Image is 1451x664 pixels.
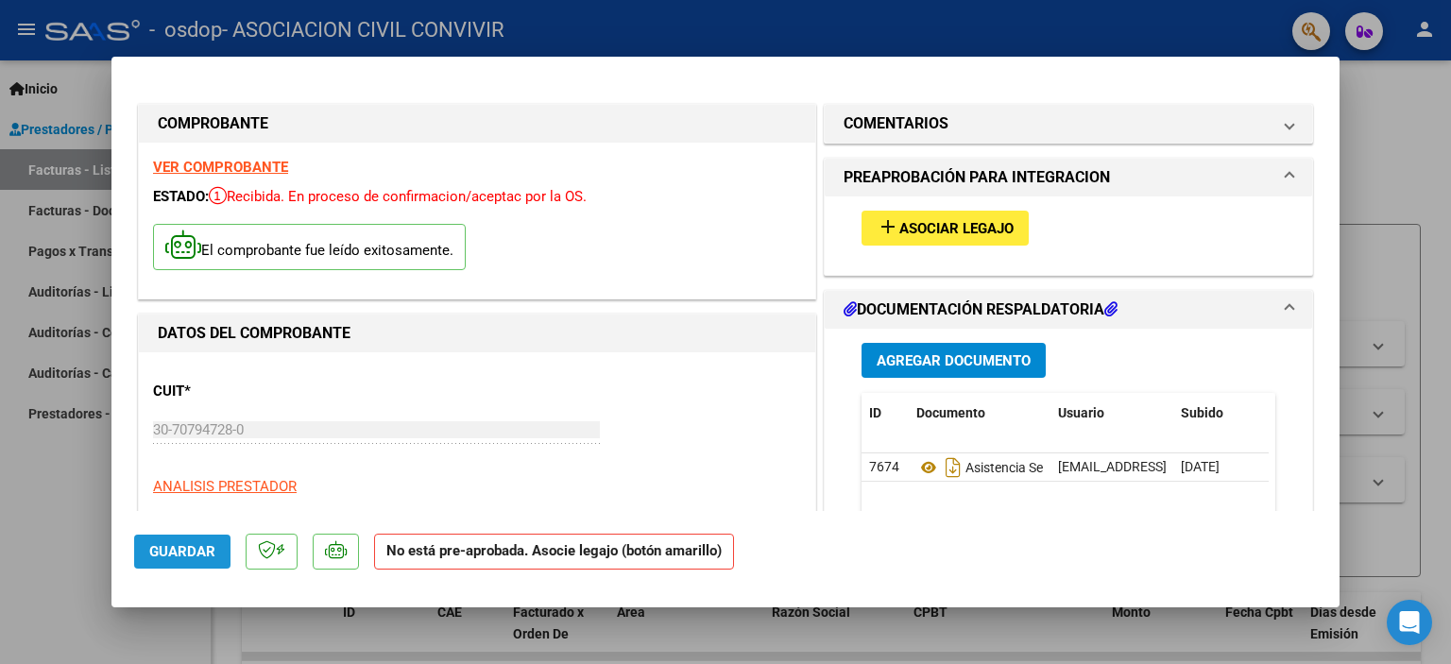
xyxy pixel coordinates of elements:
datatable-header-cell: Subido [1173,393,1268,434]
h1: COMENTARIOS [844,112,948,135]
span: ESTADO: [153,188,209,205]
button: Guardar [134,535,230,569]
span: Guardar [149,543,215,560]
p: El comprobante fue leído exitosamente. [153,224,466,270]
mat-expansion-panel-header: PREAPROBACIÓN PARA INTEGRACION [825,159,1312,196]
h1: DOCUMENTACIÓN RESPALDATORIA [844,298,1118,321]
h1: PREAPROBACIÓN PARA INTEGRACION [844,166,1110,189]
span: Recibida. En proceso de confirmacion/aceptac por la OS. [209,188,587,205]
datatable-header-cell: Acción [1268,393,1362,434]
strong: COMPROBANTE [158,114,268,132]
span: [DATE] [1181,459,1220,474]
datatable-header-cell: ID [862,393,909,434]
mat-expansion-panel-header: COMENTARIOS [825,105,1312,143]
strong: No está pre-aprobada. Asocie legajo (botón amarillo) [374,534,734,570]
strong: DATOS DEL COMPROBANTE [158,324,350,342]
span: 7674 [869,459,899,474]
datatable-header-cell: Usuario [1050,393,1173,434]
mat-icon: add [877,215,899,238]
mat-expansion-panel-header: DOCUMENTACIÓN RESPALDATORIA [825,291,1312,329]
span: Subido [1181,405,1223,420]
span: Asociar Legajo [899,220,1014,237]
div: PREAPROBACIÓN PARA INTEGRACION [825,196,1312,275]
a: VER COMPROBANTE [153,159,288,176]
span: Asistencia Setiembre [916,460,1087,475]
span: ANALISIS PRESTADOR [153,478,297,495]
datatable-header-cell: Documento [909,393,1050,434]
button: Asociar Legajo [862,211,1029,246]
div: Open Intercom Messenger [1387,600,1432,645]
p: CUIT [153,381,348,402]
span: Agregar Documento [877,352,1031,369]
span: ID [869,405,881,420]
span: Documento [916,405,985,420]
button: Agregar Documento [862,343,1046,378]
span: Usuario [1058,405,1104,420]
i: Descargar documento [941,452,965,483]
